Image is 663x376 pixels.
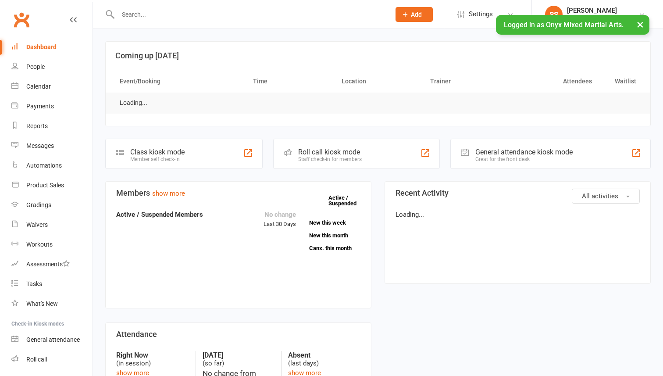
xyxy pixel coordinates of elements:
[582,192,618,200] span: All activities
[632,15,648,34] button: ×
[504,21,624,29] span: Logged in as Onyx Mixed Martial Arts.
[11,195,93,215] a: Gradings
[26,336,80,343] div: General attendance
[328,188,367,213] a: Active / Suspended
[26,300,58,307] div: What's New
[116,189,360,197] h3: Members
[152,190,185,197] a: show more
[26,241,53,248] div: Workouts
[11,274,93,294] a: Tasks
[475,148,573,156] div: General attendance kiosk mode
[26,280,42,287] div: Tasks
[264,209,296,220] div: No change
[26,103,54,110] div: Payments
[309,233,360,238] a: New this month
[422,70,511,93] th: Trainer
[203,351,275,359] strong: [DATE]
[112,93,155,113] td: Loading...
[11,175,93,195] a: Product Sales
[11,77,93,97] a: Calendar
[26,83,51,90] div: Calendar
[572,189,640,204] button: All activities
[11,116,93,136] a: Reports
[26,63,45,70] div: People
[264,209,296,229] div: Last 30 Days
[130,156,185,162] div: Member self check-in
[309,245,360,251] a: Canx. this month
[511,70,599,93] th: Attendees
[411,11,422,18] span: Add
[600,70,644,93] th: Waitlist
[26,261,70,268] div: Assessments
[475,156,573,162] div: Great for the front desk
[11,350,93,369] a: Roll call
[26,122,48,129] div: Reports
[11,215,93,235] a: Waivers
[567,14,632,22] div: Onyx Mixed Martial Arts
[116,330,360,339] h3: Attendance
[26,162,62,169] div: Automations
[11,136,93,156] a: Messages
[298,156,362,162] div: Staff check-in for members
[11,254,93,274] a: Assessments
[396,209,640,220] p: Loading...
[396,189,640,197] h3: Recent Activity
[298,148,362,156] div: Roll call kiosk mode
[11,156,93,175] a: Automations
[245,70,334,93] th: Time
[26,182,64,189] div: Product Sales
[11,9,32,31] a: Clubworx
[11,57,93,77] a: People
[112,70,245,93] th: Event/Booking
[11,330,93,350] a: General attendance kiosk mode
[11,235,93,254] a: Workouts
[116,211,203,218] strong: Active / Suspended Members
[26,356,47,363] div: Roll call
[11,294,93,314] a: What's New
[115,8,384,21] input: Search...
[26,221,48,228] div: Waivers
[288,351,360,368] div: (last days)
[288,351,360,359] strong: Absent
[11,97,93,116] a: Payments
[11,37,93,57] a: Dashboard
[26,142,54,149] div: Messages
[116,351,189,359] strong: Right Now
[396,7,433,22] button: Add
[334,70,422,93] th: Location
[130,148,185,156] div: Class kiosk mode
[309,220,360,226] a: New this week
[567,7,632,14] div: [PERSON_NAME]
[116,351,189,368] div: (in session)
[545,6,563,23] div: SS
[203,351,275,368] div: (so far)
[115,51,641,60] h3: Coming up [DATE]
[26,43,57,50] div: Dashboard
[26,201,51,208] div: Gradings
[469,4,493,24] span: Settings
